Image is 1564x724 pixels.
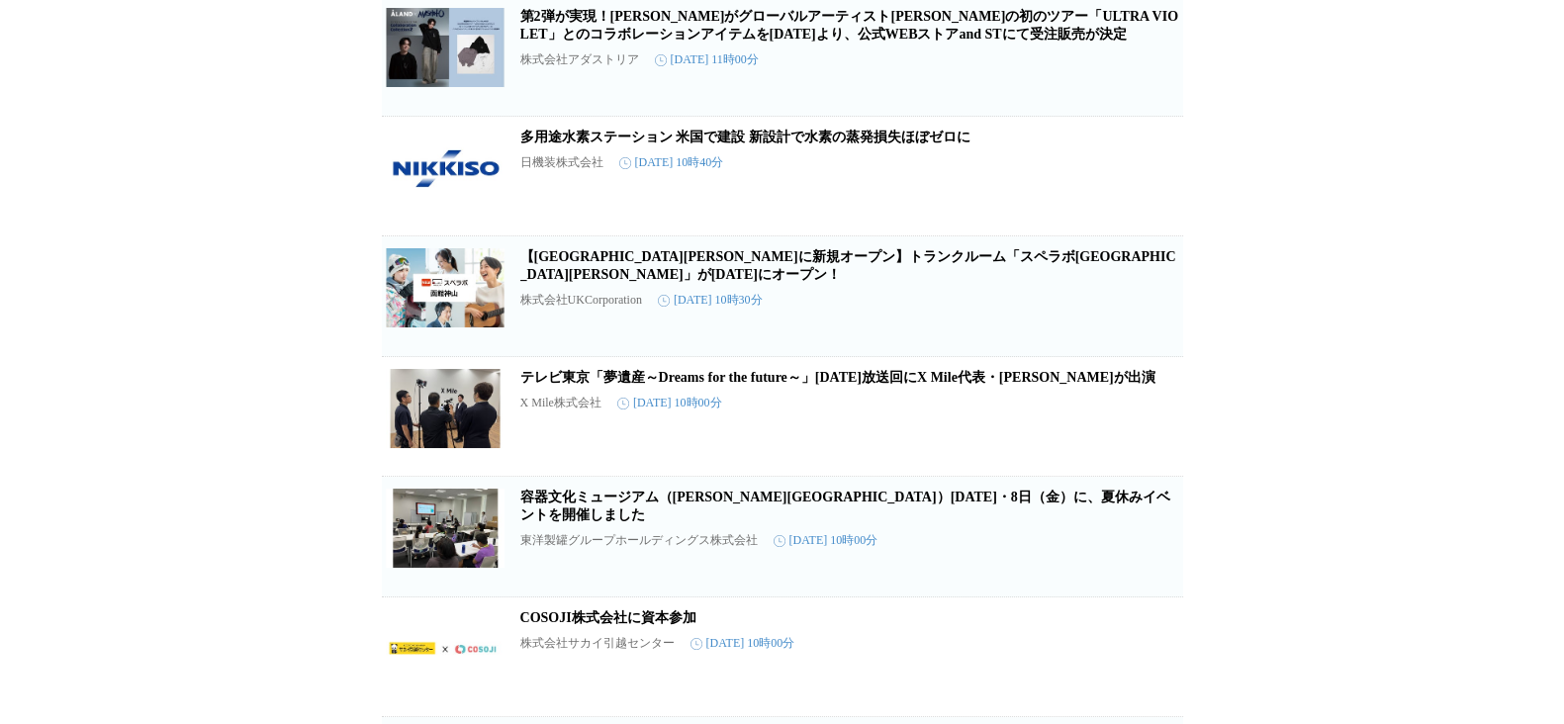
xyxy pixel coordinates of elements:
time: [DATE] 10時30分 [658,292,763,309]
time: [DATE] 10時00分 [774,532,878,549]
img: テレビ東京「夢遺産～Dreams for the future～」8月18日（月）放送回にX Mile代表・野呂寛之が出演 [386,369,505,448]
p: 株式会社アダストリア [520,51,639,68]
p: 日機装株式会社 [520,154,603,171]
a: 【[GEOGRAPHIC_DATA][PERSON_NAME]に新規オープン】トランクルーム「スペラボ[GEOGRAPHIC_DATA][PERSON_NAME]」が[DATE]にオープン！ [520,249,1176,282]
img: 【函館市神山に新規オープン】トランクルーム「スペラボ函館神山店」が2025年9月1日にオープン！ [386,248,505,327]
time: [DATE] 10時00分 [617,395,722,411]
img: 容器文化ミュージアム（東京都品川区）2025年8月7日（木）・8日（金）に、夏休みイベントを開催しました [386,489,505,568]
time: [DATE] 10時40分 [619,154,724,171]
img: COSOJI株式会社に資本参加 [386,609,505,688]
time: [DATE] 11時00分 [655,51,759,68]
a: 多用途水素ステーション 米国で建設 新設計で水素の蒸発損失ほぼゼロに [520,130,970,144]
a: テレビ東京「夢遺産～Dreams for the future～」[DATE]放送回にX Mile代表・[PERSON_NAME]が出演 [520,370,1155,385]
p: 東洋製罐グループホールディングス株式会社 [520,532,758,549]
p: X Mile株式会社 [520,395,601,411]
time: [DATE] 10時00分 [690,635,795,652]
img: 第2弾が実現！ALANDがグローバルアーティストMASHIHOの初のツアー「ULTRA VIOLET」とのコラボレーションアイテムを8月18日（月）より、公式WEBストアand STにて受注販売が決定 [386,8,505,87]
p: 株式会社サカイ引越センター [520,635,675,652]
img: 多用途水素ステーション 米国で建設 新設計で水素の蒸発損失ほぼゼロに [386,129,505,208]
a: 容器文化ミュージアム（[PERSON_NAME][GEOGRAPHIC_DATA]）[DATE]・8日（金）に、夏休みイベントを開催しました [520,490,1170,522]
a: COSOJI株式会社に資本参加 [520,610,696,625]
a: 第2弾が実現！[PERSON_NAME]がグローバルアーティスト[PERSON_NAME]の初のツアー「ULTRA VIOLET」とのコラボレーションアイテムを[DATE]より、公式WEBストア... [520,9,1178,42]
p: 株式会社UKCorporation [520,292,642,309]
